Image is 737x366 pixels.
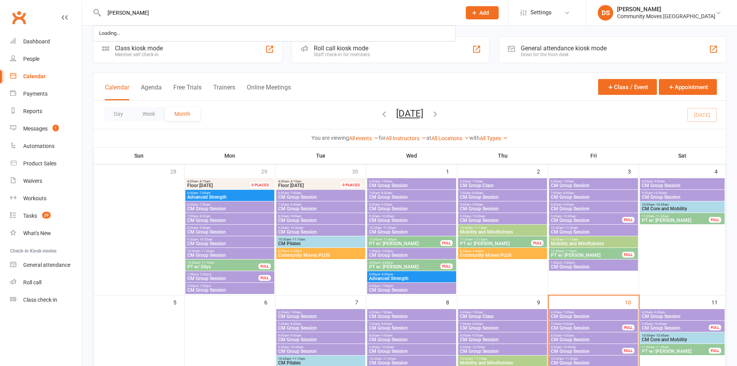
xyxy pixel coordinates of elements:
[275,148,366,164] th: Tue
[386,135,426,141] a: All Instructors
[369,284,455,288] span: 6:00pm
[97,28,122,39] div: Loading...
[622,217,634,223] div: FULL
[551,345,622,349] span: 9:30am
[446,296,457,308] div: 8
[641,195,723,199] span: CM Group Session
[537,296,548,308] div: 9
[369,191,455,195] span: 7:00am
[562,203,574,206] span: - 9:00am
[471,215,485,218] span: - 10:30am
[278,218,364,223] span: CM Group Session
[369,215,455,218] span: 9:30am
[551,334,636,337] span: 8:00am
[446,165,457,177] div: 1
[473,226,487,230] span: - 11:15am
[369,238,441,241] span: 12:00pm
[521,45,607,52] div: General attendance kiosk mode
[369,276,455,281] span: Advanced Strength
[10,155,82,172] a: Product Sales
[380,311,392,314] span: - 7:00am
[23,143,55,149] div: Automations
[460,218,545,223] span: CM Group Session
[551,206,636,211] span: CM Group Session
[562,334,574,337] span: - 9:00am
[551,195,636,199] span: CM Group Session
[469,135,480,141] strong: with
[198,273,211,276] span: - 2:00pm
[479,10,489,16] span: Add
[289,215,301,218] span: - 9:00am
[23,178,42,184] div: Waivers
[380,261,393,265] span: - 4:45pm
[23,38,50,45] div: Dashboard
[653,311,665,314] span: - 9:00am
[655,215,669,218] span: - 11:45am
[641,203,723,206] span: 10:00am
[198,191,210,195] span: - 7:00am
[379,135,386,141] strong: for
[460,249,545,253] span: 6:00pm
[659,79,717,95] button: Appointment
[641,183,723,188] span: CM Group Session
[278,180,350,183] span: 4:00am
[471,345,485,349] span: - 10:30am
[380,203,392,206] span: - 9:00am
[460,191,545,195] span: 7:00am
[380,215,394,218] span: - 10:30am
[617,13,715,20] div: Community Moves [GEOGRAPHIC_DATA]
[380,273,393,276] span: - 6:00pm
[460,326,545,330] span: CM Group Session
[466,6,499,19] button: Add
[480,135,508,141] a: All Types
[187,273,259,276] span: 1:00pm
[641,180,723,183] span: 8:00am
[655,334,669,337] span: - 10:45am
[369,345,455,349] span: 9:30am
[173,296,184,308] div: 5
[23,213,37,219] div: Tasks
[380,249,393,253] span: - 2:00pm
[105,84,129,100] button: Calendar
[382,226,396,230] span: - 11:30am
[311,135,349,141] strong: You are viewing
[622,325,634,330] div: FULL
[355,296,366,308] div: 7
[548,148,639,164] th: Fri
[278,215,364,218] span: 8:00am
[471,180,483,183] span: - 7:00am
[352,165,366,177] div: 30
[380,334,392,337] span: - 9:00am
[10,33,82,50] a: Dashboard
[369,249,455,253] span: 1:00pm
[369,226,455,230] span: 10:30am
[551,253,622,258] span: PT w/ [PERSON_NAME]
[102,7,456,18] input: Search...
[440,263,453,269] div: FULL
[10,274,82,291] a: Roll call
[115,52,163,57] div: Member self check-in
[709,348,721,354] div: FULL
[278,253,364,258] span: Community Moves PLUS
[551,191,636,195] span: 7:00am
[23,91,48,97] div: Payments
[457,148,548,164] th: Thu
[289,180,301,183] span: - 4:15am
[187,183,213,188] span: Floor [DATE]
[314,52,370,57] div: Staff check-in for members
[460,183,545,188] span: CM Group Class
[551,261,636,265] span: 1:00pm
[562,180,574,183] span: - 7:00am
[198,226,210,230] span: - 9:00am
[380,345,394,349] span: - 10:30am
[460,349,545,354] span: CM Group Session
[23,279,41,285] div: Roll call
[709,217,721,223] div: FULL
[187,288,273,292] span: CM Group Session
[641,191,723,195] span: 9:00am
[431,135,469,141] a: All Locations
[23,262,70,268] div: General attendance
[369,230,455,234] span: CM Group Session
[278,334,364,337] span: 8:00am
[653,180,665,183] span: - 9:00am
